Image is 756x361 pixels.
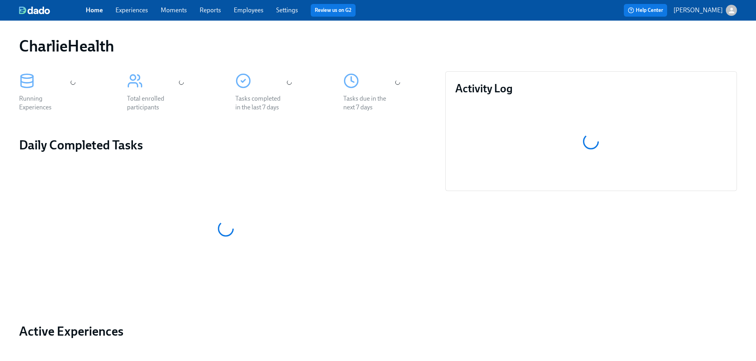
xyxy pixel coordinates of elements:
[19,137,433,153] h2: Daily Completed Tasks
[311,4,356,17] button: Review us on G2
[127,94,178,112] div: Total enrolled participants
[19,94,70,112] div: Running Experiences
[19,6,86,14] a: dado
[343,94,394,112] div: Tasks due in the next 7 days
[19,36,114,55] h1: CharlieHealth
[161,6,187,14] a: Moments
[455,81,727,96] h3: Activity Log
[276,6,298,14] a: Settings
[315,6,352,14] a: Review us on G2
[235,94,286,112] div: Tasks completed in the last 7 days
[19,6,50,14] img: dado
[86,6,103,14] a: Home
[115,6,148,14] a: Experiences
[673,5,737,16] button: [PERSON_NAME]
[19,323,433,339] a: Active Experiences
[673,6,723,15] p: [PERSON_NAME]
[200,6,221,14] a: Reports
[628,6,663,14] span: Help Center
[234,6,264,14] a: Employees
[624,4,667,17] button: Help Center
